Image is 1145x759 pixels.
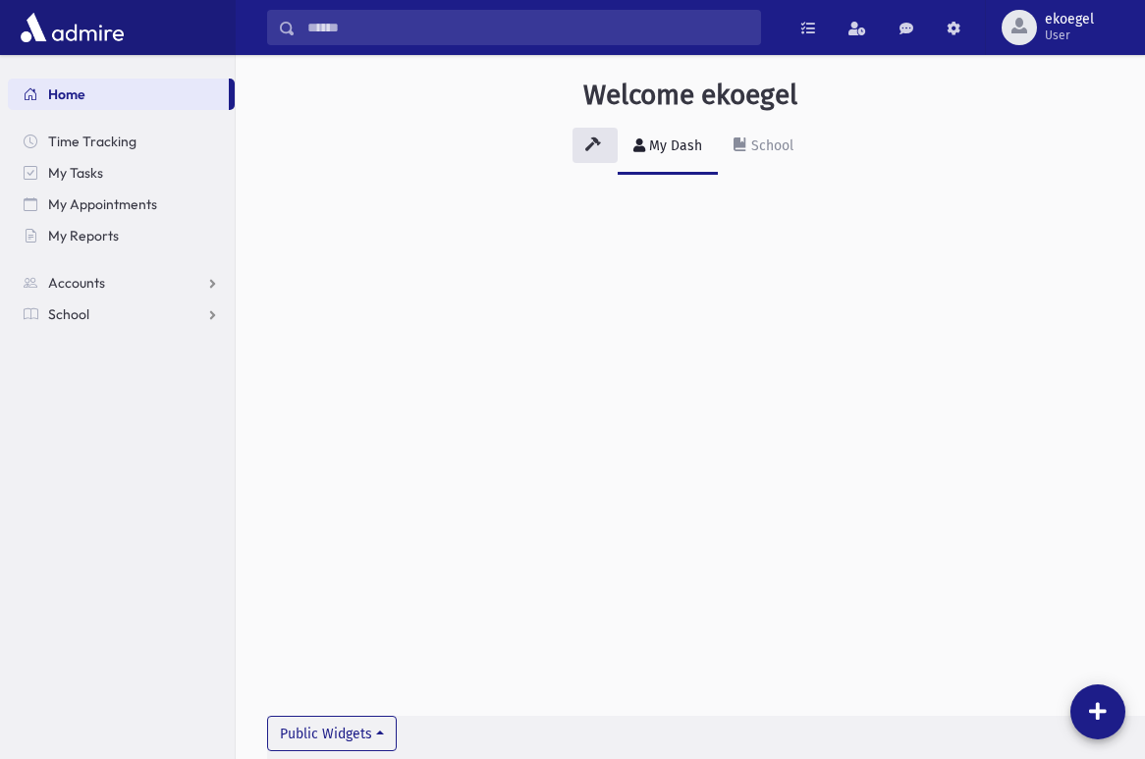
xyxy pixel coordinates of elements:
img: AdmirePro [16,8,129,47]
span: My Tasks [48,164,103,182]
span: ekoegel [1045,12,1094,27]
span: My Reports [48,227,119,244]
div: School [747,137,793,154]
span: Time Tracking [48,133,136,150]
a: Time Tracking [8,126,235,157]
span: Accounts [48,274,105,292]
span: School [48,305,89,323]
a: School [718,120,809,175]
a: Home [8,79,229,110]
span: My Appointments [48,195,157,213]
span: Home [48,85,85,103]
a: My Dash [618,120,718,175]
a: Accounts [8,267,235,298]
a: My Reports [8,220,235,251]
input: Search [296,10,760,45]
button: Public Widgets [267,716,397,751]
a: School [8,298,235,330]
a: My Tasks [8,157,235,189]
a: My Appointments [8,189,235,220]
span: User [1045,27,1094,43]
div: My Dash [645,137,702,154]
h3: Welcome ekoegel [583,79,797,112]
